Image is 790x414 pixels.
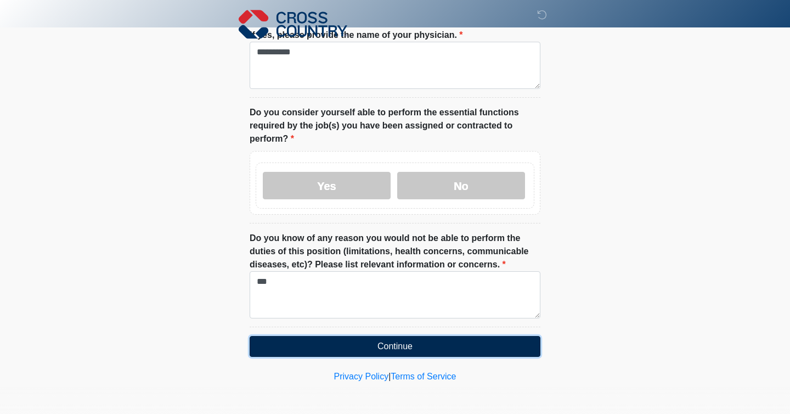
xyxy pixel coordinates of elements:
[397,172,525,199] label: No
[250,336,540,357] button: Continue
[250,232,540,271] label: Do you know of any reason you would not be able to perform the duties of this position (limitatio...
[263,172,391,199] label: Yes
[239,8,347,40] img: Cross Country Logo
[388,372,391,381] a: |
[250,106,540,146] label: Do you consider yourself able to perform the essential functions required by the job(s) you have ...
[391,372,456,381] a: Terms of Service
[334,372,389,381] a: Privacy Policy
